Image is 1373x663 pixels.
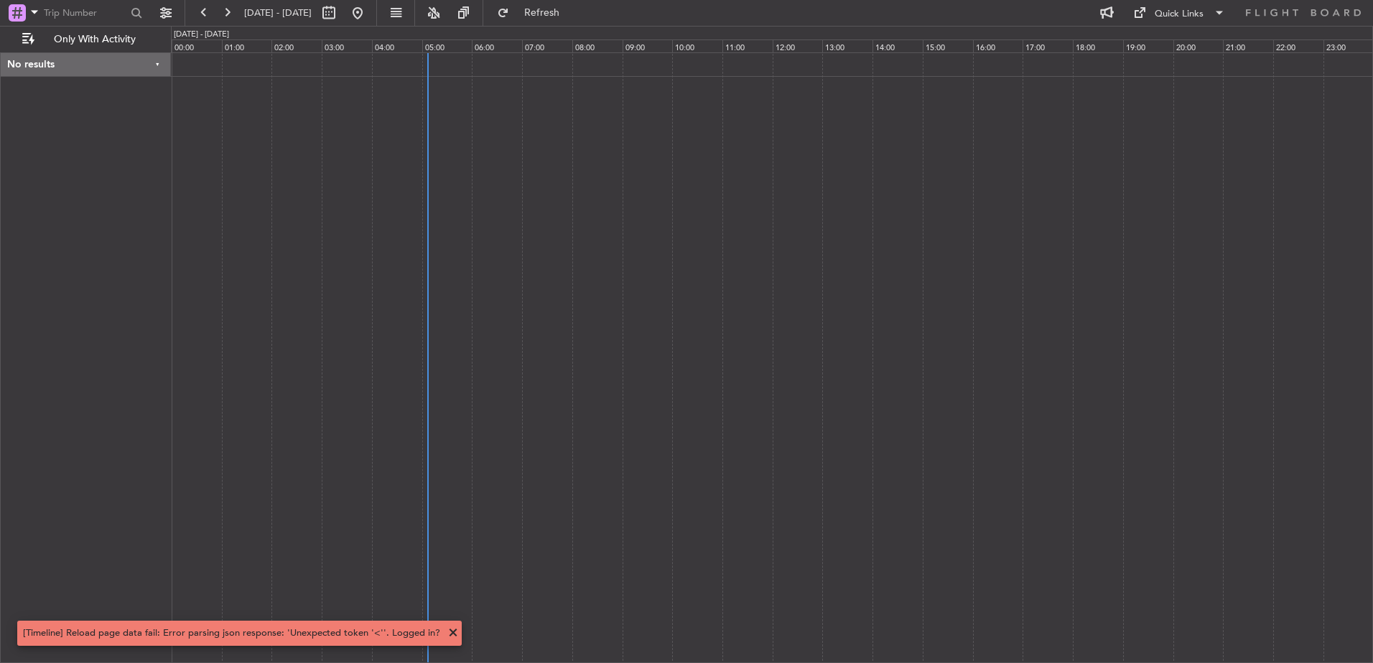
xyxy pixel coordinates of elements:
[1173,39,1224,52] div: 20:00
[422,39,473,52] div: 05:00
[923,39,973,52] div: 15:00
[322,39,372,52] div: 03:00
[174,29,229,41] div: [DATE] - [DATE]
[1126,1,1232,24] button: Quick Links
[672,39,722,52] div: 10:00
[722,39,773,52] div: 11:00
[773,39,823,52] div: 12:00
[1023,39,1073,52] div: 17:00
[44,2,126,24] input: Trip Number
[222,39,272,52] div: 01:00
[37,34,152,44] span: Only With Activity
[1073,39,1123,52] div: 18:00
[512,8,572,18] span: Refresh
[973,39,1023,52] div: 16:00
[572,39,623,52] div: 08:00
[1155,7,1204,22] div: Quick Links
[872,39,923,52] div: 14:00
[271,39,322,52] div: 02:00
[23,626,440,641] div: [Timeline] Reload page data fail: Error parsing json response: 'Unexpected token '<''. Logged in?
[1273,39,1323,52] div: 22:00
[172,39,222,52] div: 00:00
[244,6,312,19] span: [DATE] - [DATE]
[16,28,156,51] button: Only With Activity
[522,39,572,52] div: 07:00
[1123,39,1173,52] div: 19:00
[490,1,577,24] button: Refresh
[472,39,522,52] div: 06:00
[623,39,673,52] div: 09:00
[372,39,422,52] div: 04:00
[822,39,872,52] div: 13:00
[1223,39,1273,52] div: 21:00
